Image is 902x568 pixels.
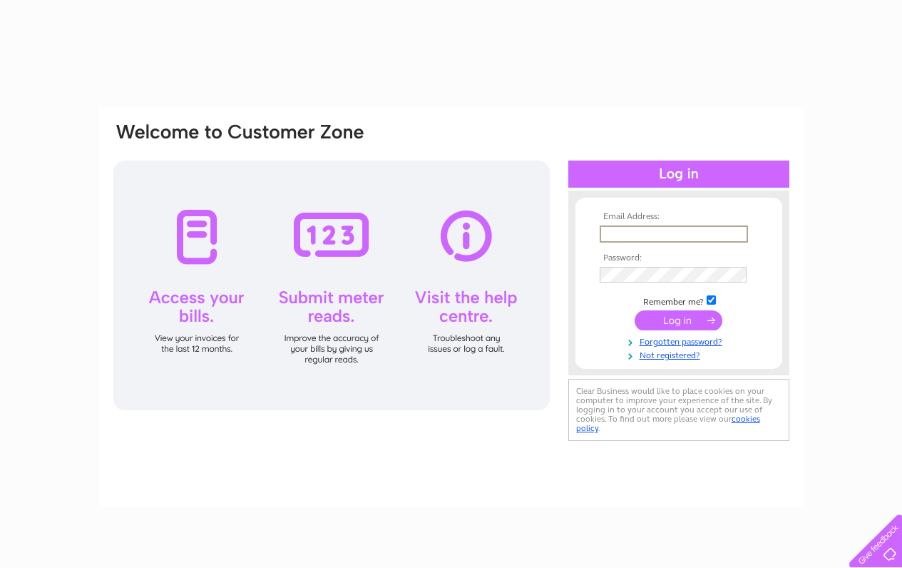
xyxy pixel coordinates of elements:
[600,348,762,361] a: Not registered?
[596,293,762,308] td: Remember me?
[596,253,762,263] th: Password:
[568,379,789,441] div: Clear Business would like to place cookies on your computer to improve your experience of the sit...
[600,334,762,348] a: Forgotten password?
[596,212,762,222] th: Email Address:
[576,414,760,433] a: cookies policy
[635,310,722,330] input: Submit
